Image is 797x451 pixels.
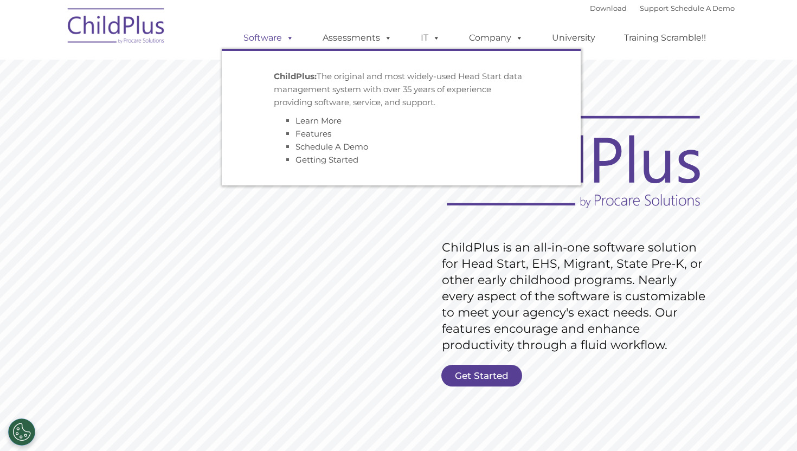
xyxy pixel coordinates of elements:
[274,71,317,81] strong: ChildPlus:
[541,27,606,49] a: University
[590,4,735,12] font: |
[613,27,717,49] a: Training Scramble!!
[295,128,331,139] a: Features
[441,365,522,386] a: Get Started
[62,1,171,55] img: ChildPlus by Procare Solutions
[8,418,35,446] button: Cookies Settings
[410,27,451,49] a: IT
[442,240,711,353] rs-layer: ChildPlus is an all-in-one software solution for Head Start, EHS, Migrant, State Pre-K, or other ...
[295,115,342,126] a: Learn More
[312,27,403,49] a: Assessments
[295,141,368,152] a: Schedule A Demo
[233,27,305,49] a: Software
[640,4,669,12] a: Support
[590,4,627,12] a: Download
[458,27,534,49] a: Company
[295,154,358,165] a: Getting Started
[671,4,735,12] a: Schedule A Demo
[274,70,529,109] p: The original and most widely-used Head Start data management system with over 35 years of experie...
